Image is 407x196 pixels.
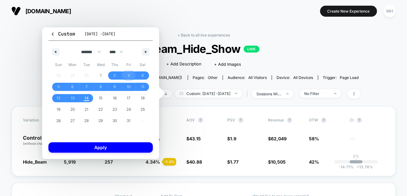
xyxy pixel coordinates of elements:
img: Visually logo [11,6,21,16]
span: | [245,89,252,98]
span: -14.71 % [339,165,354,169]
button: 14 [80,92,94,104]
button: 24 [122,104,136,115]
button: 27 [66,115,80,126]
span: + Add Images [214,62,241,67]
span: CI [350,118,384,123]
span: Custom [50,31,75,37]
button: 31 [122,115,136,126]
span: 13.76 % [354,165,373,169]
div: MH [383,5,396,17]
span: 10 [127,81,130,92]
button: ? [198,118,203,123]
span: 9 [113,81,116,92]
span: OTW [309,118,344,123]
span: Sat [135,60,150,70]
p: LIVE [244,46,259,53]
button: 7 [80,81,94,92]
span: Tue [80,60,94,70]
span: (without changes) [23,142,51,145]
img: end [334,93,336,94]
span: 4 [141,70,144,81]
button: 5 [52,81,66,92]
span: Fri [122,60,136,70]
span: 19 [57,104,60,115]
span: 3 [128,70,130,81]
div: No Filter [304,91,329,96]
button: 15 [94,92,108,104]
span: 8 [99,81,102,92]
span: $ [227,136,236,141]
span: AOV [186,118,195,122]
p: Control [23,135,58,146]
span: 11 [141,81,144,92]
button: 2 [107,70,122,81]
p: 0% [353,154,359,159]
button: 1 [94,70,108,81]
span: 62,049 [271,136,287,141]
button: 16 [107,92,122,104]
button: 11 [135,81,150,92]
button: 10 [122,81,136,92]
button: 3 [122,70,136,81]
span: 27 [70,115,75,126]
span: 31 [127,115,130,126]
span: --- [350,137,384,146]
span: 1.9 [230,136,236,141]
span: Sun [52,60,66,70]
span: 1 [100,70,101,81]
button: ? [287,118,292,123]
button: ? [238,118,243,123]
button: 21 [80,104,94,115]
button: 19 [52,104,66,115]
span: 14 [85,92,89,104]
button: 4 [135,70,150,81]
img: calendar [180,92,183,95]
button: 18 [135,92,150,104]
div: Trigger: [323,75,359,80]
button: 30 [107,115,122,126]
button: 23 [107,104,122,115]
button: 22 [94,104,108,115]
span: 12 [57,92,60,104]
button: MH [382,5,398,18]
span: Beam_Hide_Show [62,42,344,55]
p: | [355,159,357,163]
span: 43.15 [189,136,201,141]
span: $ [268,159,286,165]
span: 21 [85,104,88,115]
span: 42% [309,159,319,165]
span: All Visitors [248,75,267,80]
span: $ [268,136,287,141]
span: $ [186,136,201,141]
button: 26 [52,115,66,126]
span: 29 [98,115,103,126]
span: 23 [113,104,117,115]
button: Create New Experience [320,6,377,17]
span: Wed [94,60,108,70]
button: 12 [52,92,66,104]
span: 6 [71,81,74,92]
div: Audience: [228,75,267,80]
button: 29 [94,115,108,126]
span: other [208,75,218,80]
span: $ [186,159,202,165]
button: ? [357,118,362,123]
span: Page Load [340,75,359,80]
span: 1.77 [230,159,239,165]
img: end [235,93,237,94]
span: 15 [99,92,102,104]
span: Revenue [268,118,284,122]
span: 2 [113,70,116,81]
span: 10,505 [271,159,286,165]
button: 20 [66,104,80,115]
button: [DOMAIN_NAME] [9,6,73,16]
img: end [286,93,289,94]
button: 8 [94,81,108,92]
span: 22 [98,104,103,115]
button: 9 [107,81,122,92]
span: $ [227,159,239,165]
a: < Back to all live experiences [178,33,230,37]
div: - 1.4 % [163,158,176,165]
span: 58% [309,136,319,141]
